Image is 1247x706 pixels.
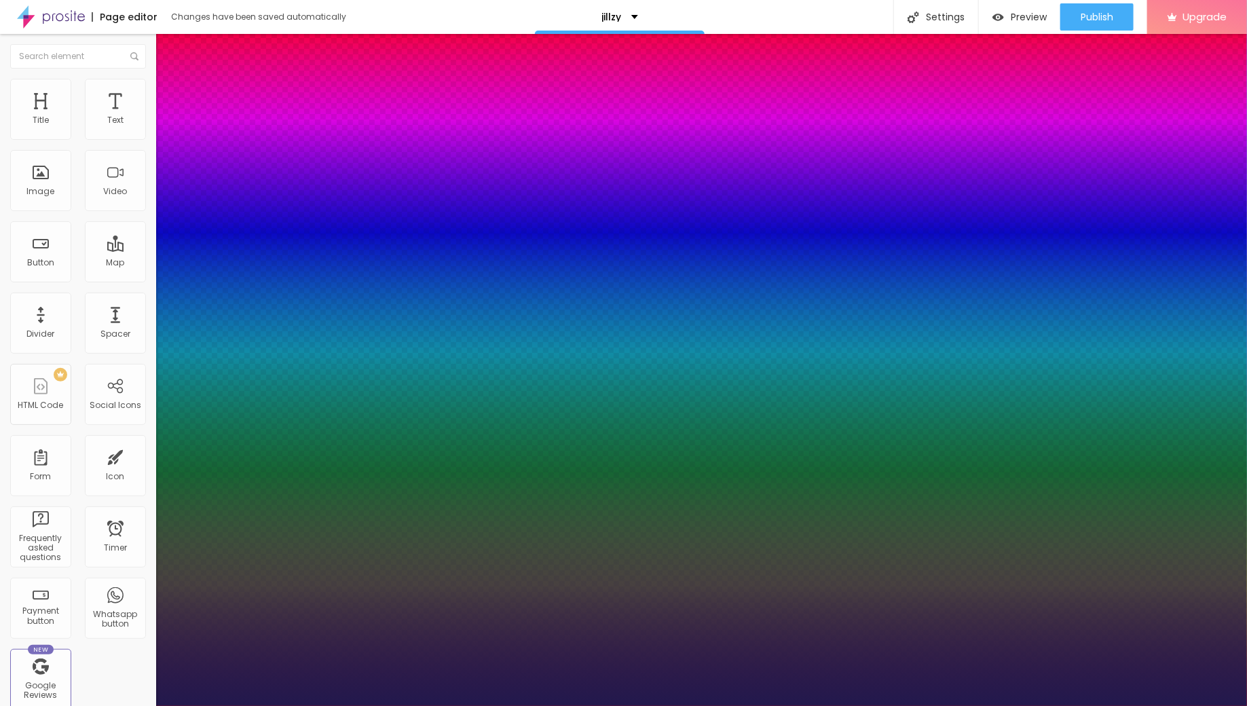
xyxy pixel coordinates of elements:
[130,52,138,60] img: Icone
[14,681,67,701] div: Google Reviews
[1183,11,1227,22] span: Upgrade
[27,329,55,339] div: Divider
[107,258,125,267] div: Map
[908,12,919,23] img: Icone
[88,610,142,629] div: Whatsapp button
[104,543,127,553] div: Timer
[100,329,130,339] div: Spacer
[10,44,146,69] input: Search element
[1081,12,1113,22] span: Publish
[979,3,1060,31] button: Preview
[171,13,346,21] div: Changes have been saved automatically
[31,472,52,481] div: Form
[92,12,157,22] div: Page editor
[601,12,621,22] p: jillzy
[14,534,67,563] div: Frequently asked questions
[18,401,64,410] div: HTML Code
[1011,12,1047,22] span: Preview
[27,187,55,196] div: Image
[1060,3,1134,31] button: Publish
[33,115,49,125] div: Title
[14,606,67,626] div: Payment button
[104,187,128,196] div: Video
[107,472,125,481] div: Icon
[27,258,54,267] div: Button
[28,645,54,654] div: New
[107,115,124,125] div: Text
[992,12,1004,23] img: view-1.svg
[90,401,141,410] div: Social Icons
